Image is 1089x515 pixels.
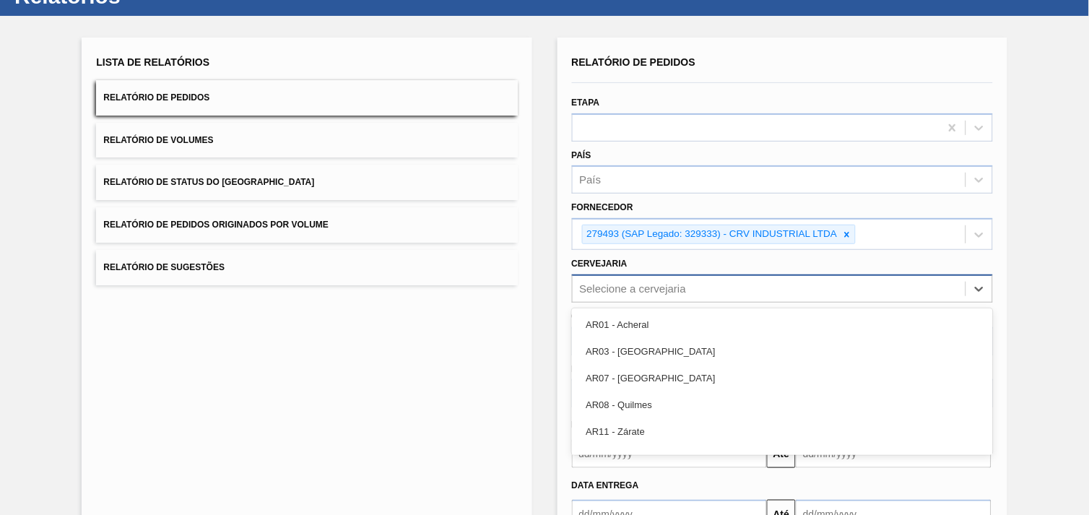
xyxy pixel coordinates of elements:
label: Cervejaria [572,259,628,269]
button: Relatório de Sugestões [96,250,517,285]
span: Relatório de Pedidos [572,56,696,68]
label: País [572,150,591,160]
span: Relatório de Pedidos [103,92,209,103]
div: AR07 - [GEOGRAPHIC_DATA] [572,365,993,391]
label: Etapa [572,98,600,108]
div: AR08 - Quilmes [572,391,993,418]
button: Relatório de Status do [GEOGRAPHIC_DATA] [96,165,517,200]
span: Lista de Relatórios [96,56,209,68]
span: Relatório de Sugestões [103,262,225,272]
div: 279493 (SAP Legado: 329333) - CRV INDUSTRIAL LTDA [583,225,840,243]
span: Relatório de Pedidos Originados por Volume [103,220,329,230]
span: Relatório de Status do [GEOGRAPHIC_DATA] [103,177,314,187]
button: Relatório de Pedidos Originados por Volume [96,207,517,243]
span: Relatório de Volumes [103,135,213,145]
div: País [580,174,602,186]
span: Data Entrega [572,480,639,490]
div: AR03 - [GEOGRAPHIC_DATA] [572,338,993,365]
div: AR14 - CASA [572,445,993,472]
div: Selecione a cervejaria [580,282,687,295]
button: Relatório de Pedidos [96,80,517,116]
div: AR01 - Acheral [572,311,993,338]
label: Fornecedor [572,202,633,212]
div: AR11 - Zárate [572,418,993,445]
button: Relatório de Volumes [96,123,517,158]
